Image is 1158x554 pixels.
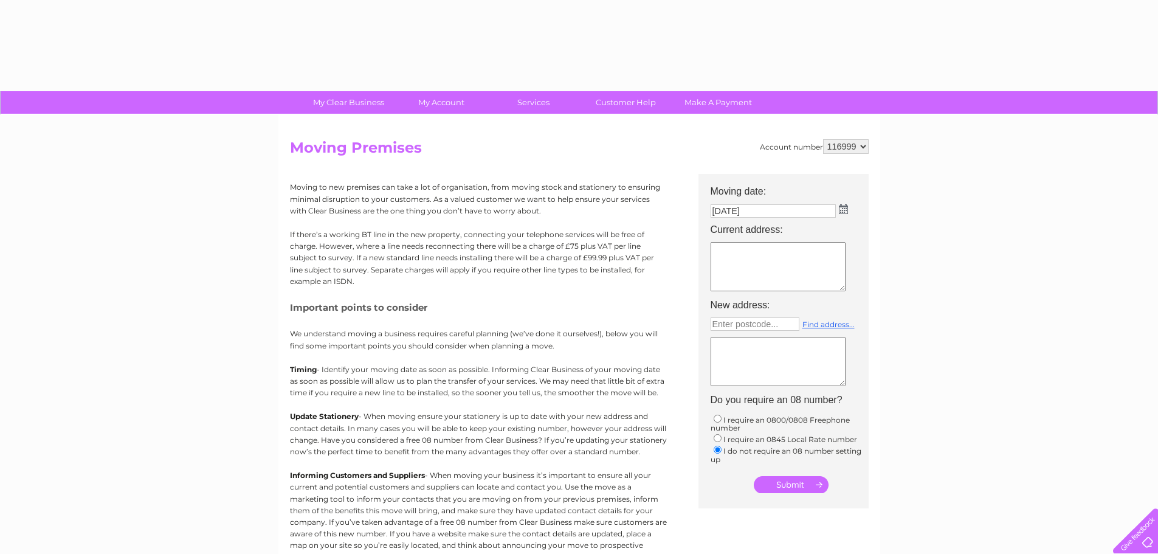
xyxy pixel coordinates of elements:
a: Find address... [802,320,855,329]
img: ... [839,204,848,214]
td: I require an 0800/0808 Freephone number I require an 0845 Local Rate number I do not require an 0... [705,410,875,467]
a: Customer Help [576,91,676,114]
th: New address: [705,296,875,314]
b: Timing [290,365,317,374]
p: If there’s a working BT line in the new property, connecting your telephone services will be free... [290,229,667,287]
p: We understand moving a business requires careful planning (we’ve done it ourselves!), below you w... [290,328,667,351]
b: Update Stationery [290,412,359,421]
a: Make A Payment [668,91,768,114]
input: Submit [754,476,829,493]
a: Services [483,91,584,114]
div: Account number [760,139,869,154]
h2: Moving Premises [290,139,869,162]
th: Do you require an 08 number? [705,391,875,409]
b: Informing Customers and Suppliers [290,471,425,480]
a: My Account [391,91,491,114]
p: - Identify your moving date as soon as possible. Informing Clear Business of your moving date as ... [290,364,667,399]
p: - When moving ensure your stationery is up to date with your new address and contact details. In ... [290,410,667,457]
h5: Important points to consider [290,302,667,313]
p: Moving to new premises can take a lot of organisation, from moving stock and stationery to ensuri... [290,181,667,216]
a: My Clear Business [298,91,399,114]
th: Current address: [705,221,875,239]
th: Moving date: [705,174,875,201]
